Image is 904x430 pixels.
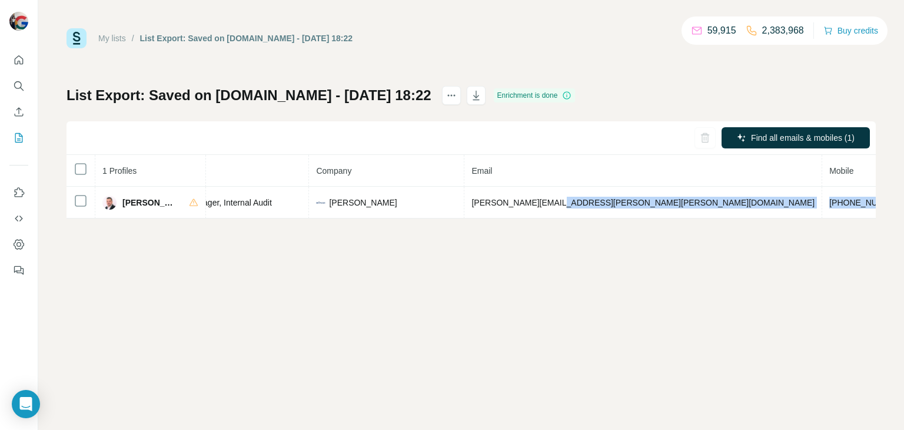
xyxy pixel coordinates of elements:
img: Avatar [102,196,117,210]
button: Feedback [9,260,28,281]
li: / [132,32,134,44]
img: Avatar [9,12,28,31]
button: Use Surfe API [9,208,28,229]
button: Find all emails & mobiles (1) [722,127,870,148]
img: company-logo [316,198,325,207]
button: Buy credits [823,22,878,39]
span: [PERSON_NAME] [329,197,397,209]
span: Global Manager, Internal Audit [161,198,271,207]
button: Quick start [9,49,28,71]
div: Open Intercom Messenger [12,390,40,418]
p: 59,915 [707,24,736,38]
div: List Export: Saved on [DOMAIN_NAME] - [DATE] 18:22 [140,32,353,44]
span: [PERSON_NAME] [122,197,177,209]
button: Enrich CSV [9,101,28,123]
button: actions [442,86,461,105]
span: Company [316,166,351,176]
span: 1 Profiles [102,166,137,176]
button: Dashboard [9,234,28,255]
span: Find all emails & mobiles (1) [751,132,855,144]
p: 2,383,968 [762,24,804,38]
button: My lists [9,127,28,148]
a: My lists [98,34,126,43]
h1: List Export: Saved on [DOMAIN_NAME] - [DATE] 18:22 [67,86,431,105]
button: Use Surfe on LinkedIn [9,182,28,203]
span: Mobile [829,166,853,176]
span: [PERSON_NAME][EMAIL_ADDRESS][PERSON_NAME][PERSON_NAME][DOMAIN_NAME] [471,198,815,207]
div: Enrichment is done [494,88,576,102]
button: Search [9,75,28,97]
img: Surfe Logo [67,28,87,48]
span: Email [471,166,492,176]
span: [PHONE_NUMBER] [829,198,903,207]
